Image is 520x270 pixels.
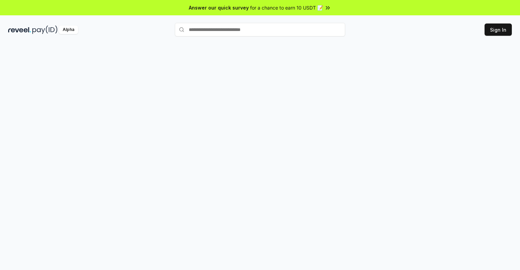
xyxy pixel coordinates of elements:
[189,4,249,11] span: Answer our quick survey
[59,26,78,34] div: Alpha
[250,4,323,11] span: for a chance to earn 10 USDT 📝
[8,26,31,34] img: reveel_dark
[485,23,512,36] button: Sign In
[32,26,58,34] img: pay_id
